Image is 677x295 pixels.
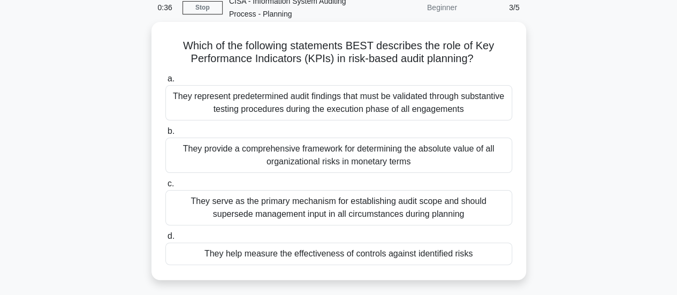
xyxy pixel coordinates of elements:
[164,39,513,66] h5: Which of the following statements BEST describes the role of Key Performance Indicators (KPIs) in...
[168,231,174,240] span: d.
[165,138,512,173] div: They provide a comprehensive framework for determining the absolute value of all organizational r...
[182,1,223,14] a: Stop
[168,74,174,83] span: a.
[165,190,512,225] div: They serve as the primary mechanism for establishing audit scope and should supersede management ...
[165,85,512,120] div: They represent predetermined audit findings that must be validated through substantive testing pr...
[165,243,512,265] div: They help measure the effectiveness of controls against identified risks
[168,126,174,135] span: b.
[168,179,174,188] span: c.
